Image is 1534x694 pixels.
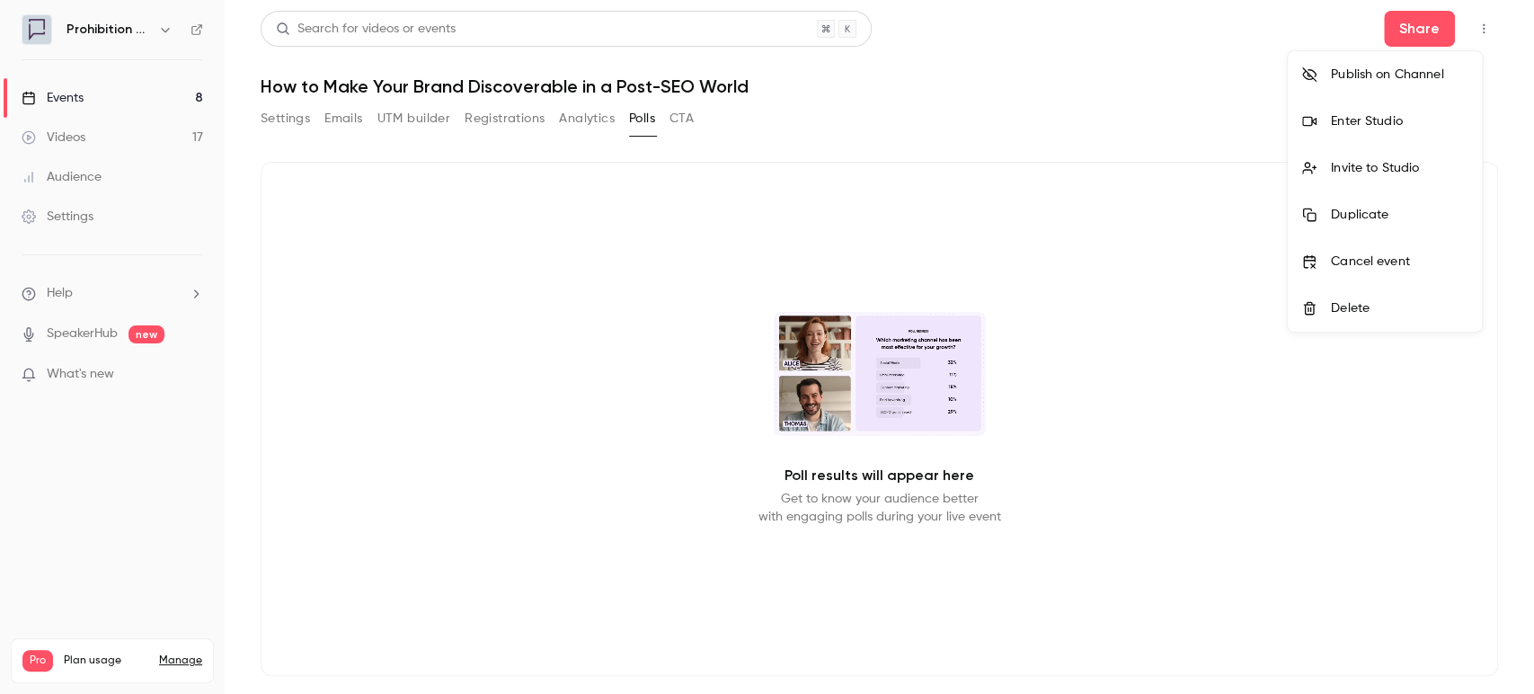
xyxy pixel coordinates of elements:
[1331,159,1467,177] div: Invite to Studio
[1331,253,1467,271] div: Cancel event
[1331,206,1467,224] div: Duplicate
[1331,66,1467,84] div: Publish on Channel
[1331,112,1467,130] div: Enter Studio
[1331,299,1467,317] div: Delete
